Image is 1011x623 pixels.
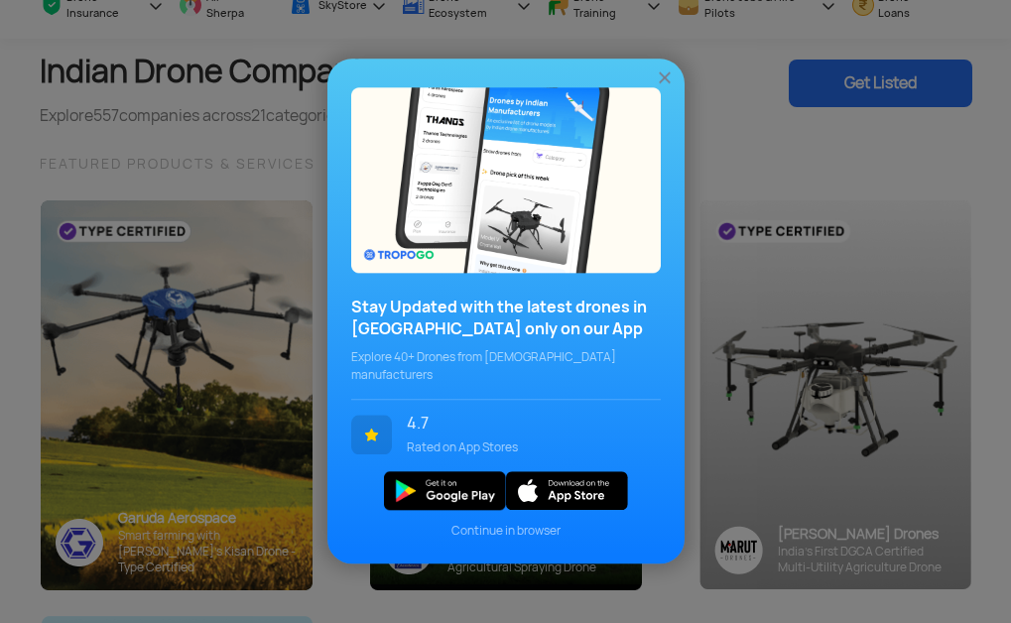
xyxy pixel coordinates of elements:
[351,415,392,454] img: ic_star.svg
[384,471,506,510] img: img_playstore.png
[506,471,628,510] img: ios_new.svg
[655,68,675,88] img: ic_close.png
[351,348,661,384] span: Explore 40+ Drones from [DEMOGRAPHIC_DATA] manufacturers
[351,297,661,340] h3: Stay Updated with the latest drones in [GEOGRAPHIC_DATA] only on our App
[351,87,661,273] img: bg_popupecosystem.png
[351,523,661,541] span: Continue in browser
[407,415,646,433] span: 4.7
[407,438,646,456] span: Rated on App Stores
